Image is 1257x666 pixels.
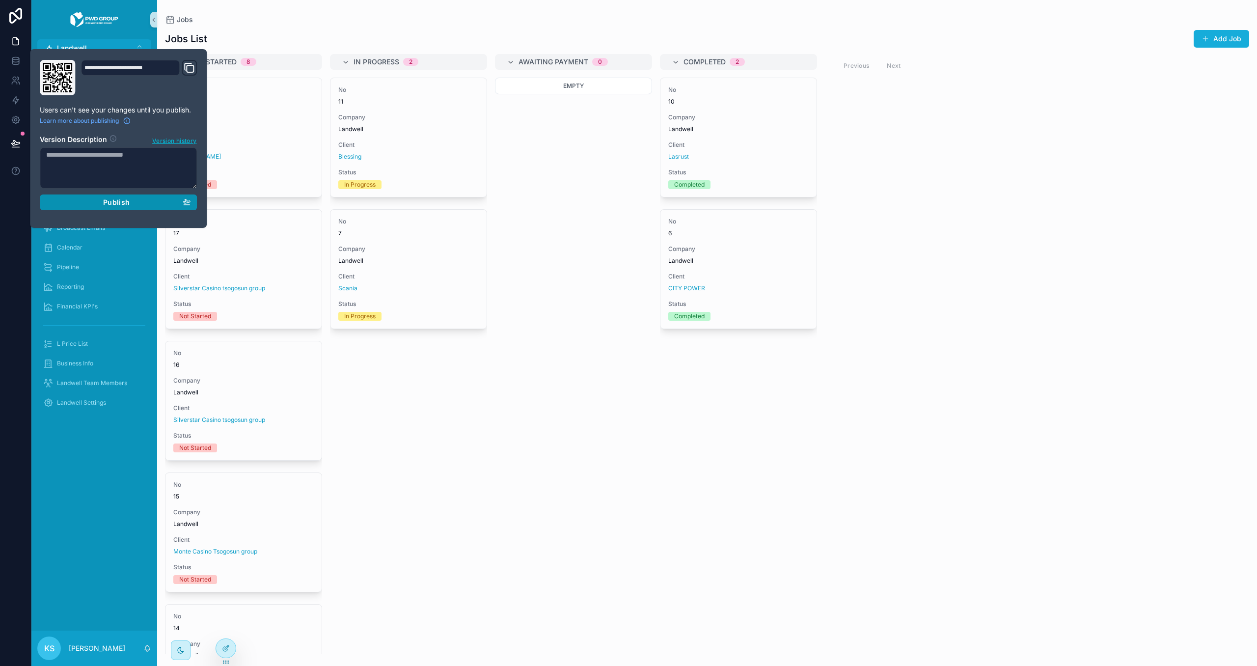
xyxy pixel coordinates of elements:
span: Client [668,273,809,280]
span: 17 [173,229,314,237]
span: Landwell [173,520,198,528]
span: Empty [563,82,584,89]
span: Blessing [338,153,361,161]
span: No [173,86,314,94]
span: Company [173,113,314,121]
a: Financial KPI's [37,298,151,315]
a: Scania [338,284,357,292]
span: Company [668,245,809,253]
span: Company [668,113,809,121]
div: In Progress [344,180,376,189]
span: Company [338,245,479,253]
div: Completed [674,180,705,189]
img: App logo [70,12,119,28]
span: 18 [173,98,314,106]
a: Business Info [37,355,151,372]
a: No11CompanyLandwellClientBlessingStatusIn Progress [330,78,487,197]
span: Company [173,377,314,385]
h2: Version Description [40,135,107,145]
span: No [338,86,479,94]
span: KS [44,642,55,654]
a: No16CompanyLandwellClientSilverstar Casino tsogosun groupStatusNot Started [165,341,322,461]
span: Company [338,113,479,121]
a: Pipeline [37,258,151,276]
span: Landwell [173,257,198,265]
p: [PERSON_NAME] [69,643,125,653]
a: L Price List [37,335,151,353]
span: Company [173,508,314,516]
a: No15CompanyLandwellClientMonte Casino Tsogosun groupStatusNot Started [165,472,322,592]
span: Company [173,640,314,648]
span: Landwell [338,257,363,265]
a: CITY POWER [668,284,705,292]
span: No [668,218,809,225]
div: 2 [409,58,412,66]
span: Client [668,141,809,149]
span: Reporting [57,283,84,291]
span: Status [338,168,479,176]
span: Calendar [57,244,82,251]
span: Broadcast Emails [57,224,105,232]
button: Add Job [1194,30,1249,48]
a: No10CompanyLandwellClientLasrustStatusCompleted [660,78,817,197]
a: Silverstar Casino tsogosun group [173,416,265,424]
a: Landwell Settings [37,394,151,412]
span: Financial KPI's [57,303,98,310]
span: Silverstar Casino tsogosun group [173,284,265,292]
span: Learn more about publishing [40,117,119,125]
span: Landwell Settings [57,399,106,407]
a: Monte Casino Tsogosun group [173,548,257,555]
button: Select Button [37,39,151,57]
span: Client [173,273,314,280]
span: Status [173,563,314,571]
span: Client [338,273,479,280]
span: No [173,349,314,357]
span: L Price List [57,340,88,348]
a: No7CompanyLandwellClientScaniaStatusIn Progress [330,209,487,329]
span: 16 [173,361,314,369]
a: No18CompanyLandwellClient[PERSON_NAME]StatusNot Started [165,78,322,197]
span: Landwell [173,388,198,396]
span: Client [173,404,314,412]
a: Broadcast Emails [37,219,151,237]
div: 2 [736,58,739,66]
div: 8 [246,58,250,66]
span: Status [668,168,809,176]
a: No6CompanyLandwellClientCITY POWERStatusCompleted [660,209,817,329]
span: In Progress [354,57,399,67]
span: Company [173,245,314,253]
a: Lasrust [668,153,689,161]
a: Learn more about publishing [40,117,131,125]
span: 11 [338,98,479,106]
div: Domain and Custom Link [81,60,197,95]
span: Client [338,141,479,149]
span: Status [668,300,809,308]
span: No [668,86,809,94]
span: Client [173,536,314,544]
div: Not Started [179,575,211,584]
span: 6 [668,229,809,237]
div: Completed [674,312,705,321]
button: Version history [152,135,197,145]
span: 7 [338,229,479,237]
span: Status [173,168,314,176]
div: scrollable content [31,57,157,424]
span: Status [173,432,314,440]
span: No [173,481,314,489]
span: Landwell [57,43,87,53]
div: In Progress [344,312,376,321]
span: 10 [668,98,809,106]
span: No [173,218,314,225]
span: Jobs [177,15,193,25]
p: Users can't see your changes until you publish. [40,105,197,115]
span: Awaiting Payment [519,57,588,67]
a: Landwell Team Members [37,374,151,392]
span: Client [173,141,314,149]
span: No [338,218,479,225]
span: 15 [173,493,314,500]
